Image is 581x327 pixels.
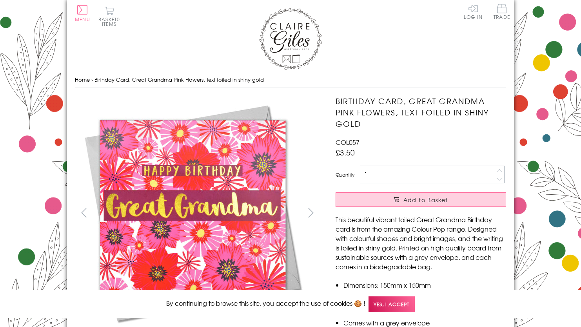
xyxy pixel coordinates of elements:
[343,280,506,290] li: Dimensions: 150mm x 150mm
[98,6,120,26] button: Basket0 items
[494,4,510,21] a: Trade
[91,76,93,83] span: ›
[494,4,510,19] span: Trade
[75,5,90,22] button: Menu
[102,16,120,27] span: 0 items
[336,192,506,207] button: Add to Basket
[94,76,264,83] span: Birthday Card, Great Grandma Pink Flowers, text foiled in shiny gold
[259,8,322,70] img: Claire Giles Greetings Cards
[336,95,506,129] h1: Birthday Card, Great Grandma Pink Flowers, text foiled in shiny gold
[403,196,448,204] span: Add to Basket
[75,76,90,83] a: Home
[75,204,93,221] button: prev
[336,171,354,178] label: Quantity
[336,215,506,271] p: This beautiful vibrant foiled Great Grandma Birthday card is from the amazing Colour Pop range. D...
[75,16,90,23] span: Menu
[369,296,415,312] span: Yes, I accept
[464,4,483,19] a: Log In
[336,147,355,158] span: £3.50
[75,72,506,88] nav: breadcrumbs
[302,204,320,221] button: next
[336,137,359,147] span: COL057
